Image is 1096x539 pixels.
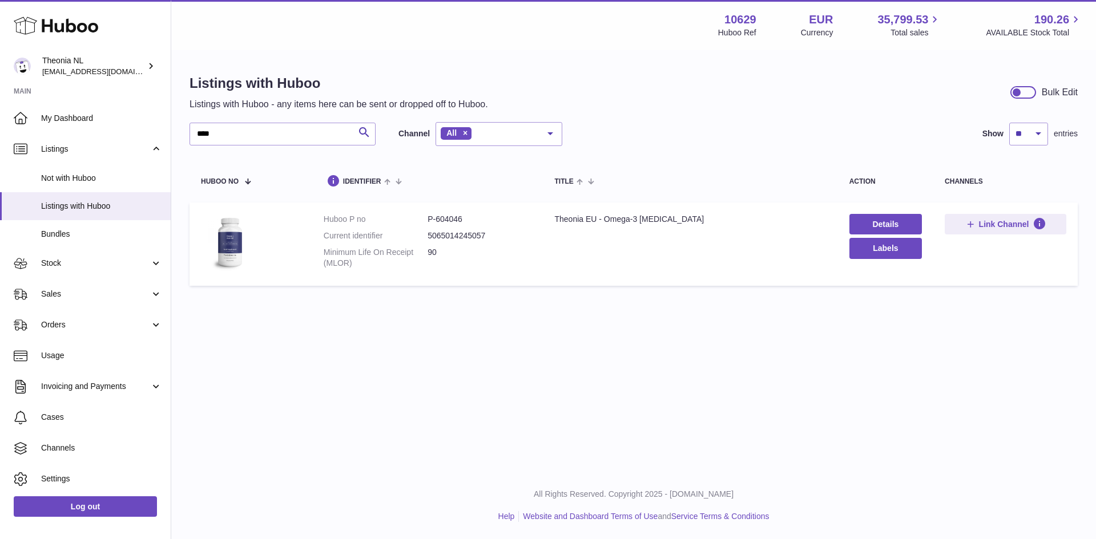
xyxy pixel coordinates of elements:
div: Theonia EU - Omega-3 [MEDICAL_DATA] [554,214,826,225]
dt: Huboo P no [324,214,428,225]
a: Log out [14,496,157,517]
dd: 5065014245057 [428,230,531,241]
a: 190.26 AVAILABLE Stock Total [986,12,1082,38]
a: Website and Dashboard Terms of Use [523,512,658,521]
img: Theonia EU - Omega-3 Fish Oil [201,214,258,271]
div: action [849,178,922,185]
span: entries [1054,128,1078,139]
img: internalAdmin-10629@internal.huboo.com [14,58,31,75]
span: Stock [41,258,150,269]
a: Details [849,214,922,234]
span: 190.26 [1034,12,1069,27]
div: Huboo Ref [718,27,756,38]
div: channels [945,178,1066,185]
label: Show [982,128,1004,139]
li: and [519,511,769,522]
span: Total sales [890,27,941,38]
span: title [554,178,573,185]
dt: Current identifier [324,230,428,241]
button: Labels [849,238,922,258]
span: Orders [41,319,150,330]
span: Usage [41,350,162,361]
strong: 10629 [724,12,756,27]
span: 35,799.53 [877,12,928,27]
span: Channels [41,443,162,453]
h1: Listings with Huboo [190,74,488,92]
div: Theonia NL [42,55,145,77]
a: Help [498,512,515,521]
strong: EUR [809,12,833,27]
span: My Dashboard [41,113,162,124]
span: identifier [343,178,381,185]
span: AVAILABLE Stock Total [986,27,1082,38]
p: Listings with Huboo - any items here can be sent or dropped off to Huboo. [190,98,488,111]
dd: P-604046 [428,214,531,225]
span: Invoicing and Payments [41,381,150,392]
dt: Minimum Life On Receipt (MLOR) [324,247,428,269]
span: Link Channel [979,219,1029,229]
button: Link Channel [945,214,1066,234]
a: 35,799.53 Total sales [877,12,941,38]
a: Service Terms & Conditions [671,512,769,521]
label: Channel [398,128,430,139]
p: All Rights Reserved. Copyright 2025 - [DOMAIN_NAME] [180,489,1087,500]
span: Cases [41,412,162,423]
span: Listings with Huboo [41,201,162,212]
span: Sales [41,289,150,299]
span: All [446,128,457,137]
span: [EMAIL_ADDRESS][DOMAIN_NAME] [42,67,168,76]
span: Settings [41,473,162,484]
dd: 90 [428,247,531,269]
span: Bundles [41,229,162,240]
div: Currency [801,27,833,38]
div: Bulk Edit [1042,86,1078,99]
span: Not with Huboo [41,173,162,184]
span: Huboo no [201,178,239,185]
span: Listings [41,144,150,155]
